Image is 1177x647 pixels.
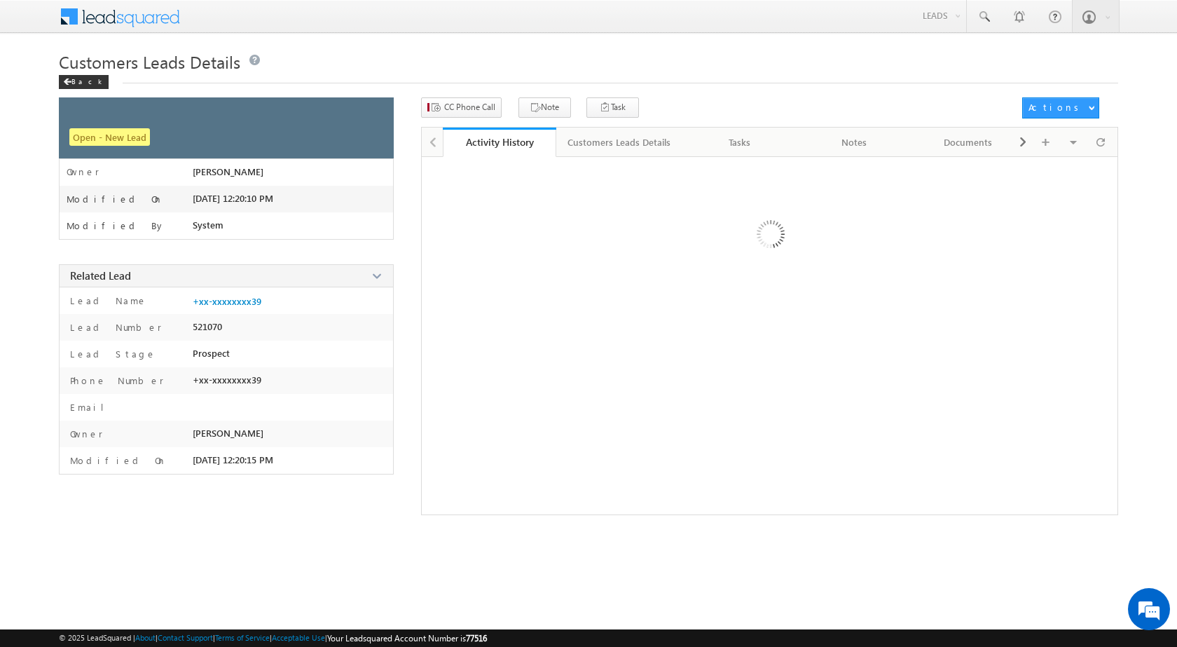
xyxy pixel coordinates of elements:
[135,633,156,642] a: About
[67,166,99,177] label: Owner
[158,633,213,642] a: Contact Support
[586,97,639,118] button: Task
[59,632,487,645] span: © 2025 LeadSquared | | | | |
[272,633,325,642] a: Acceptable Use
[556,128,683,157] a: Customers Leads Details
[67,454,167,467] label: Modified On
[67,193,163,205] label: Modified On
[567,134,670,151] div: Customers Leads Details
[193,321,222,332] span: 521070
[327,633,487,643] span: Your Leadsquared Account Number is
[67,220,165,231] label: Modified By
[444,101,495,114] span: CC Phone Call
[193,348,230,359] span: Prospect
[67,401,115,414] label: Email
[193,166,263,177] span: [PERSON_NAME]
[193,374,261,386] span: +xx-xxxxxxxx39
[923,134,1013,151] div: Documents
[443,128,557,157] a: Activity History
[911,128,1026,157] a: Documents
[67,428,103,440] label: Owner
[67,348,156,360] label: Lead Stage
[215,633,270,642] a: Terms of Service
[67,374,164,387] label: Phone Number
[59,50,240,73] span: Customers Leads Details
[466,633,487,643] span: 77516
[697,164,842,309] img: Loading ...
[193,454,273,465] span: [DATE] 12:20:15 PM
[59,75,109,89] div: Back
[1022,97,1099,118] button: Actions
[67,321,162,334] label: Lead Number
[797,128,911,157] a: Notes
[69,128,150,146] span: Open - New Lead
[70,268,131,282] span: Related Lead
[193,428,263,439] span: [PERSON_NAME]
[683,128,797,157] a: Tasks
[1028,101,1084,114] div: Actions
[193,193,273,204] span: [DATE] 12:20:10 PM
[421,97,502,118] button: CC Phone Call
[694,134,785,151] div: Tasks
[193,296,261,307] a: +xx-xxxxxxxx39
[518,97,571,118] button: Note
[453,135,546,149] div: Activity History
[193,219,223,231] span: System
[808,134,899,151] div: Notes
[67,294,147,307] label: Lead Name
